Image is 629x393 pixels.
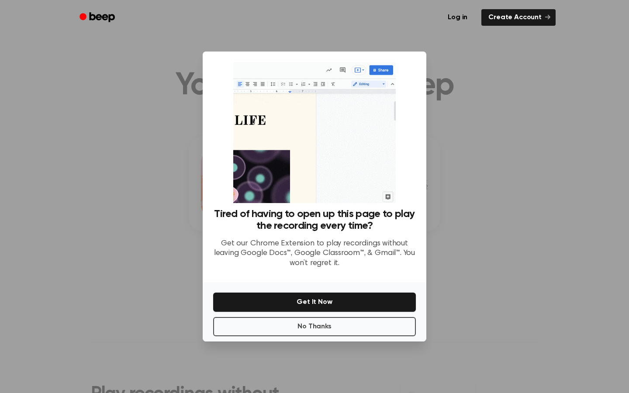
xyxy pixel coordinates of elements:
button: Get It Now [213,293,416,312]
p: Get our Chrome Extension to play recordings without leaving Google Docs™, Google Classroom™, & Gm... [213,239,416,269]
a: Log in [439,7,476,28]
a: Beep [73,9,123,26]
h3: Tired of having to open up this page to play the recording every time? [213,208,416,232]
button: No Thanks [213,317,416,336]
img: Beep extension in action [233,62,395,203]
a: Create Account [481,9,556,26]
